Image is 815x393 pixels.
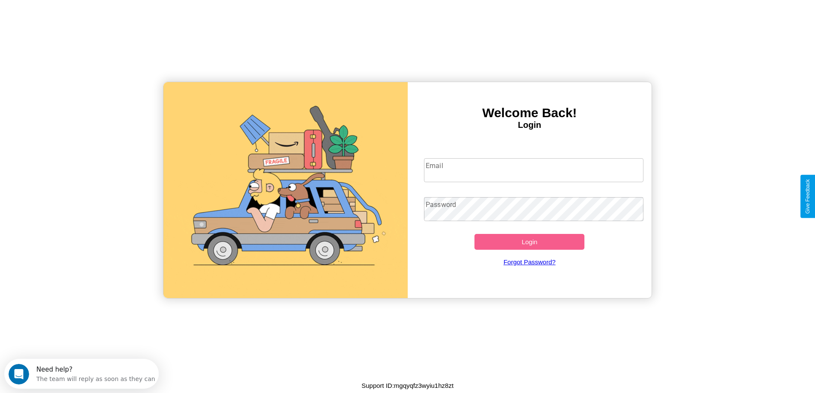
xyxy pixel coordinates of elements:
[408,120,652,130] h4: Login
[362,380,453,391] p: Support ID: mgqyqfz3wyiu1hz8zt
[4,359,159,389] iframe: Intercom live chat discovery launcher
[163,82,408,298] img: gif
[474,234,584,250] button: Login
[420,250,639,274] a: Forgot Password?
[3,3,159,27] div: Open Intercom Messenger
[805,179,811,214] div: Give Feedback
[408,106,652,120] h3: Welcome Back!
[9,364,29,384] iframe: Intercom live chat
[32,14,151,23] div: The team will reply as soon as they can
[32,7,151,14] div: Need help?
